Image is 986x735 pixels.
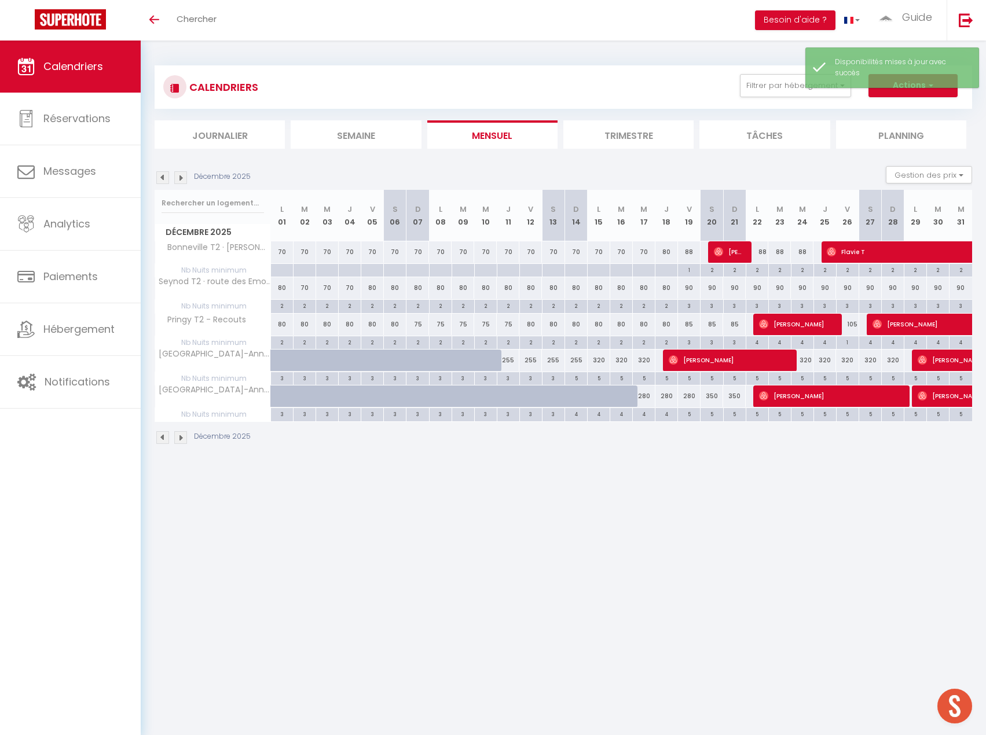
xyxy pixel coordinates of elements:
div: 1 [678,264,700,275]
div: 3 [882,300,904,311]
div: 90 [813,277,836,299]
div: 2 [927,264,949,275]
div: 80 [519,277,542,299]
th: 10 [474,190,497,241]
abbr: L [280,204,284,215]
li: Tâches [699,120,830,149]
div: 2 [361,300,383,311]
div: 3 [859,300,881,311]
div: 5 [633,372,655,383]
th: 09 [452,190,474,241]
div: 3 [950,300,972,311]
div: 2 [588,336,610,347]
div: 4 [791,336,813,347]
div: 2 [406,300,428,311]
div: 90 [904,277,927,299]
div: 3 [904,300,926,311]
div: 80 [565,277,588,299]
abbr: L [439,204,442,215]
div: 3 [452,372,474,383]
span: [GEOGRAPHIC_DATA]-Anne · 4 Chambres et piscine [157,385,273,394]
abbr: J [506,204,511,215]
div: 70 [497,241,519,263]
div: 3 [316,372,338,383]
div: 70 [294,241,316,263]
span: Messages [43,164,96,178]
div: 5 [724,372,746,383]
span: Hébergement [43,322,115,336]
button: Gestion des prix [886,166,972,183]
div: 75 [452,314,474,335]
div: 2 [610,336,632,347]
div: 2 [520,300,542,311]
div: 80 [633,314,655,335]
div: 80 [316,314,339,335]
li: Trimestre [563,120,694,149]
div: 5 [610,372,632,383]
div: 85 [701,314,723,335]
div: 70 [339,277,361,299]
div: 70 [361,241,384,263]
div: 2 [565,300,587,311]
div: 90 [723,277,746,299]
div: 80 [384,277,406,299]
div: 70 [429,241,452,263]
div: 75 [474,314,497,335]
div: 3 [927,300,949,311]
span: Nb Nuits minimum [155,264,270,277]
span: Nb Nuits minimum [155,336,270,349]
div: 2 [633,300,655,311]
img: Super Booking [35,9,106,30]
div: 80 [452,277,474,299]
div: 80 [565,314,588,335]
span: Calendriers [43,59,103,73]
div: 3 [271,372,293,383]
span: Guide [902,10,932,24]
div: 80 [339,314,361,335]
div: 80 [271,277,294,299]
div: 2 [769,264,791,275]
abbr: S [709,204,714,215]
p: Décembre 2025 [194,171,251,182]
div: 2 [452,336,474,347]
div: 5 [769,372,791,383]
th: 24 [791,190,813,241]
div: 2 [859,264,881,275]
div: 320 [610,350,633,371]
div: 80 [519,314,542,335]
div: 320 [882,350,904,371]
abbr: L [914,204,917,215]
div: 70 [452,241,474,263]
div: 88 [678,241,701,263]
th: 05 [361,190,384,241]
th: 08 [429,190,452,241]
div: 90 [746,277,768,299]
div: 5 [588,372,610,383]
div: 80 [361,277,384,299]
div: 2 [384,336,406,347]
div: 80 [633,277,655,299]
div: 4 [882,336,904,347]
span: Nb Nuits minimum [155,372,270,385]
div: 2 [633,336,655,347]
div: 88 [768,241,791,263]
abbr: M [324,204,331,215]
div: 2 [384,300,406,311]
div: 2 [791,264,813,275]
div: 85 [678,314,701,335]
div: 2 [565,336,587,347]
div: 90 [950,277,972,299]
div: 80 [655,241,678,263]
div: 70 [542,241,565,263]
div: 3 [520,372,542,383]
div: 2 [837,264,859,275]
button: Filtrer par hébergement [740,74,851,97]
th: 22 [746,190,768,241]
div: 70 [610,241,633,263]
abbr: D [732,204,738,215]
div: 5 [950,372,972,383]
span: [PERSON_NAME] [759,385,902,407]
div: 5 [927,372,949,383]
div: 2 [271,336,293,347]
div: 2 [724,264,746,275]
